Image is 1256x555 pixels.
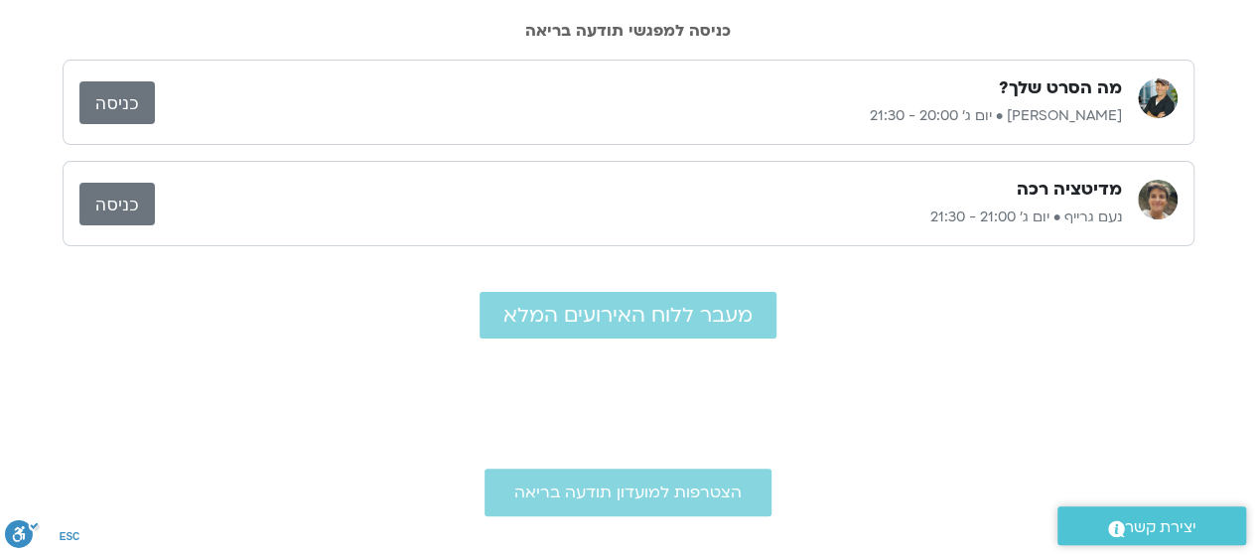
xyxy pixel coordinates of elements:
[1017,178,1122,202] h3: מדיטציה רכה
[1125,514,1196,541] span: יצירת קשר
[1138,180,1178,219] img: נעם גרייף
[1138,78,1178,118] img: ג'יוואן ארי בוסתן
[999,76,1122,100] h3: מה הסרט שלך?
[485,469,771,516] a: הצטרפות למועדון תודעה בריאה
[480,292,776,339] a: מעבר ללוח האירועים המלא
[155,104,1122,128] p: [PERSON_NAME] • יום ג׳ 20:00 - 21:30
[79,183,155,225] a: כניסה
[155,206,1122,229] p: נעם גרייף • יום ג׳ 21:00 - 21:30
[1057,506,1246,545] a: יצירת קשר
[514,484,742,501] span: הצטרפות למועדון תודעה בריאה
[63,22,1194,40] h2: כניסה למפגשי תודעה בריאה
[79,81,155,124] a: כניסה
[503,304,753,327] span: מעבר ללוח האירועים המלא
